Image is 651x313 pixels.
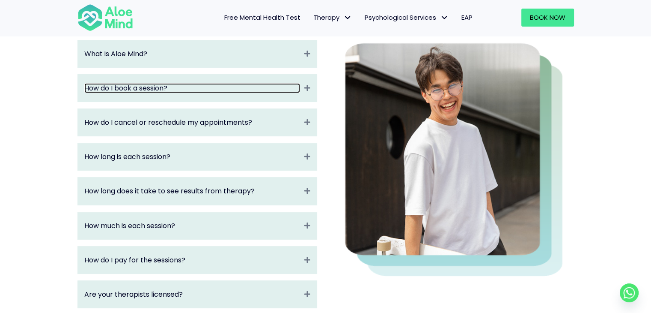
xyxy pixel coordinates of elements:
a: Whatsapp [620,283,639,302]
a: How long does it take to see results from therapy? [84,186,300,196]
a: How much is each session? [84,221,300,231]
a: Are your therapists licensed? [84,289,300,299]
span: Book Now [530,13,565,22]
a: Psychological ServicesPsychological Services: submenu [358,9,455,27]
a: How long is each session? [84,152,300,162]
a: TherapyTherapy: submenu [307,9,358,27]
span: EAP [461,13,473,22]
i: Expand [304,221,310,231]
span: Psychological Services [365,13,449,22]
i: Expand [304,83,310,93]
a: What is Aloe Mind? [84,49,300,59]
nav: Menu [144,9,479,27]
span: Psychological Services: submenu [438,12,451,24]
i: Expand [304,289,310,299]
i: Expand [304,49,310,59]
a: Free Mental Health Test [218,9,307,27]
span: Therapy [313,13,352,22]
a: Book Now [521,9,574,27]
a: How do I pay for the sessions? [84,255,300,265]
i: Expand [304,117,310,127]
a: How do I cancel or reschedule my appointments? [84,117,300,127]
span: Free Mental Health Test [224,13,300,22]
i: Expand [304,152,310,162]
span: Therapy: submenu [342,12,354,24]
img: Aloe mind Logo [77,3,133,32]
img: happy asian boy [334,40,574,280]
a: EAP [455,9,479,27]
i: Expand [304,186,310,196]
i: Expand [304,255,310,265]
a: How do I book a session? [84,83,300,93]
